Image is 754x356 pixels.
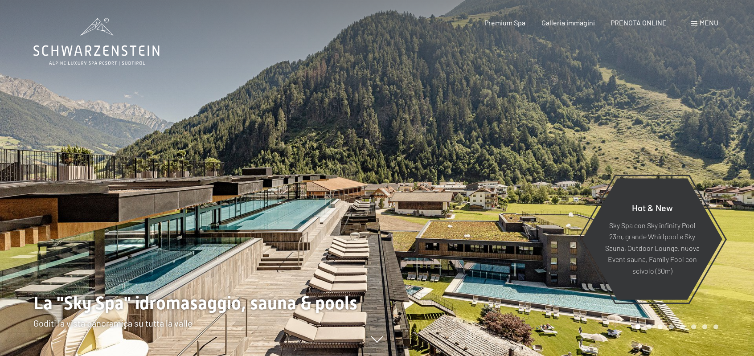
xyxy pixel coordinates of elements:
a: Hot & New Sky Spa con Sky infinity Pool 23m, grande Whirlpool e Sky Sauna, Outdoor Lounge, nuova ... [582,178,723,300]
span: Menu [700,18,718,27]
a: Galleria immagini [541,18,595,27]
a: Premium Spa [484,18,525,27]
div: Carousel Page 7 [702,324,707,329]
div: Carousel Page 2 [647,324,652,329]
div: Carousel Page 5 [680,324,685,329]
a: PRENOTA ONLINE [611,18,667,27]
div: Carousel Page 4 [669,324,674,329]
span: Hot & New [632,202,673,213]
div: Carousel Pagination [632,324,718,329]
div: Carousel Page 8 [713,324,718,329]
div: Carousel Page 1 (Current Slide) [635,324,640,329]
div: Carousel Page 3 [658,324,663,329]
div: Carousel Page 6 [691,324,696,329]
p: Sky Spa con Sky infinity Pool 23m, grande Whirlpool e Sky Sauna, Outdoor Lounge, nuova Event saun... [604,219,701,276]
